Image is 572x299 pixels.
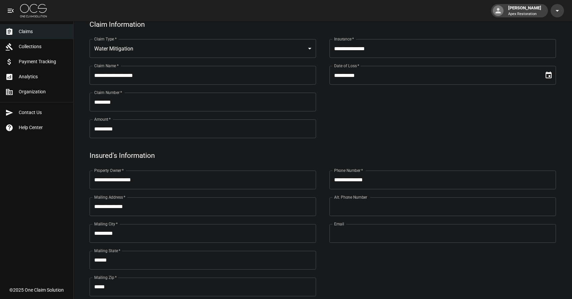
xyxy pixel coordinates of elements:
label: Claim Name [94,63,119,69]
label: Alt. Phone Number [334,194,367,200]
label: Date of Loss [334,63,359,69]
label: Mailing Zip [94,275,117,280]
span: Payment Tracking [19,58,68,65]
label: Property Owner [94,168,124,173]
span: Help Center [19,124,68,131]
div: Water Mitigation [90,39,316,58]
label: Claim Type [94,36,117,42]
button: Choose date, selected date is Aug 18, 2025 [542,69,555,82]
span: Contact Us [19,109,68,116]
img: ocs-logo-white-transparent.png [20,4,47,17]
span: Collections [19,43,68,50]
label: Claim Number [94,90,122,95]
span: Organization [19,88,68,95]
label: Mailing State [94,248,120,254]
label: Mailing Address [94,194,125,200]
label: Phone Number [334,168,363,173]
div: [PERSON_NAME] [506,5,544,17]
div: © 2025 One Claim Solution [9,287,64,293]
label: Insurance [334,36,354,42]
label: Mailing City [94,221,118,227]
p: Apex Restoration [508,11,541,17]
span: Claims [19,28,68,35]
label: Email [334,221,344,227]
label: Amount [94,116,111,122]
button: open drawer [4,4,17,17]
span: Analytics [19,73,68,80]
